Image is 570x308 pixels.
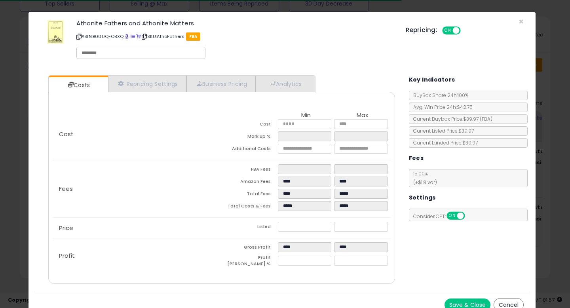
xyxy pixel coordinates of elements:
[53,186,222,192] p: Fees
[409,153,424,163] h5: Fees
[480,116,492,122] span: ( FBA )
[131,33,135,40] a: All offer listings
[53,225,222,231] p: Price
[409,193,436,203] h5: Settings
[447,213,457,219] span: ON
[409,179,437,186] span: (+$1.8 var)
[278,112,334,119] th: Min
[464,213,476,219] span: OFF
[409,104,473,110] span: Avg. Win Price 24h: $42.75
[76,30,394,43] p: ASIN: B000QFOBXQ | SKU: AthoFathers
[409,139,478,146] span: Current Landed Price: $39.97
[222,255,278,269] td: Profit [PERSON_NAME] %
[409,92,468,99] span: BuyBox Share 24h: 100%
[409,213,475,220] span: Consider CPT:
[222,222,278,234] td: Listed
[136,33,141,40] a: Your listing only
[186,32,201,41] span: FBA
[406,27,437,33] h5: Repricing:
[186,76,256,92] a: Business Pricing
[53,131,222,137] p: Cost
[463,116,492,122] span: $39.97
[222,201,278,213] td: Total Costs & Fees
[49,77,107,93] a: Costs
[222,177,278,189] td: Amazon Fees
[222,189,278,201] td: Total Fees
[409,170,437,186] span: 15.00 %
[222,144,278,156] td: Additional Costs
[519,16,524,27] span: ×
[409,127,474,134] span: Current Listed Price: $39.97
[409,75,455,85] h5: Key Indicators
[222,131,278,144] td: Mark up %
[222,119,278,131] td: Cost
[108,76,186,92] a: Repricing Settings
[76,20,394,26] h3: Athonite Fathers and Athonite Matters
[222,242,278,255] td: Gross Profit
[125,33,129,40] a: BuyBox page
[334,112,390,119] th: Max
[443,27,453,34] span: ON
[256,76,314,92] a: Analytics
[460,27,472,34] span: OFF
[222,164,278,177] td: FBA Fees
[409,116,492,122] span: Current Buybox Price:
[47,20,64,44] img: 31mQgtqbnwL._SL60_.jpg
[53,253,222,259] p: Profit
